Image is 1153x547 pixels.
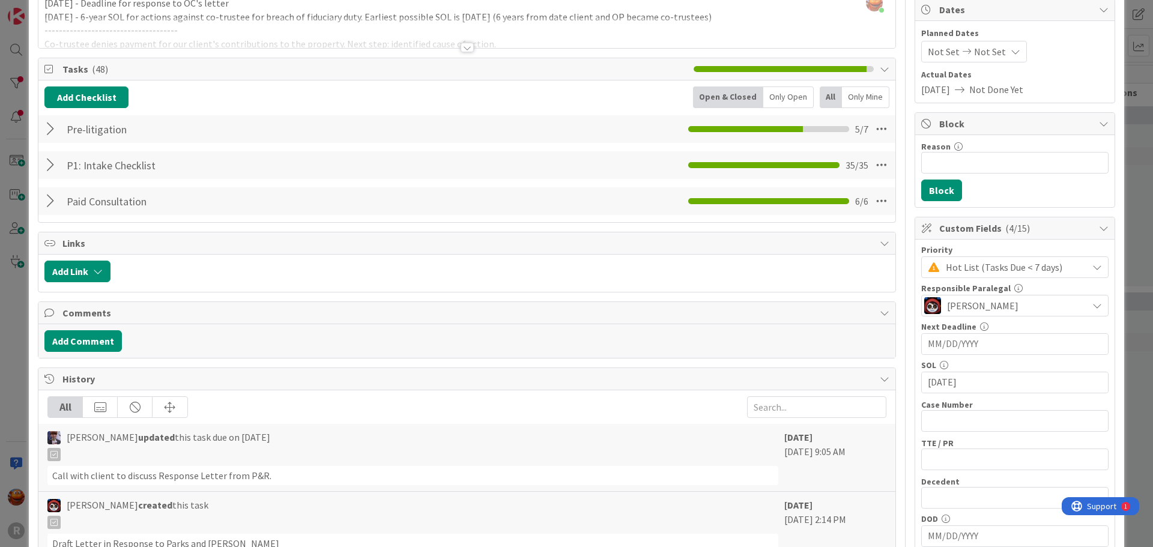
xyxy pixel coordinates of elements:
[921,180,962,201] button: Block
[784,499,813,511] b: [DATE]
[947,298,1018,313] span: [PERSON_NAME]
[846,158,868,172] span: 35 / 35
[62,236,874,250] span: Links
[921,399,973,410] label: Case Number
[47,499,61,512] img: JS
[138,499,172,511] b: created
[62,190,333,212] input: Add Checklist...
[928,526,1102,546] input: MM/DD/YYYY
[946,259,1082,276] span: Hot List (Tasks Due < 7 days)
[842,86,889,108] div: Only Mine
[47,431,61,444] img: ML
[921,476,960,487] label: Decedent
[928,334,1102,354] input: MM/DD/YYYY
[693,86,763,108] div: Open & Closed
[92,63,108,75] span: ( 48 )
[924,297,941,314] img: JS
[855,194,868,208] span: 6 / 6
[928,372,1102,393] input: MM/DD/YYYY
[1005,222,1030,234] span: ( 4/15 )
[62,5,65,14] div: 1
[921,27,1109,40] span: Planned Dates
[921,361,1109,369] div: SOL
[138,431,175,443] b: updated
[921,438,954,449] label: TTE / PR
[25,2,55,16] span: Support
[62,62,688,76] span: Tasks
[48,397,83,417] div: All
[44,261,110,282] button: Add Link
[921,82,950,97] span: [DATE]
[921,141,951,152] label: Reason
[784,431,813,443] b: [DATE]
[939,2,1093,17] span: Dates
[67,430,270,461] span: [PERSON_NAME] this task due on [DATE]
[62,372,874,386] span: History
[62,306,874,320] span: Comments
[62,154,333,176] input: Add Checklist...
[928,44,960,59] span: Not Set
[974,44,1006,59] span: Not Set
[969,82,1023,97] span: Not Done Yet
[784,430,886,485] div: [DATE] 9:05 AM
[939,116,1093,131] span: Block
[921,68,1109,81] span: Actual Dates
[44,330,122,352] button: Add Comment
[44,86,129,108] button: Add Checklist
[62,118,333,140] input: Add Checklist...
[47,466,778,485] div: Call with client to discuss Response Letter from P&R.
[939,221,1093,235] span: Custom Fields
[855,122,868,136] span: 5 / 7
[921,284,1109,292] div: Responsible Paralegal
[747,396,886,418] input: Search...
[820,86,842,108] div: All
[763,86,814,108] div: Only Open
[44,10,889,24] p: [DATE] - 6-year SOL for actions against co-trustee for breach of fiduciary duty. Earliest possibl...
[67,498,208,529] span: [PERSON_NAME] this task
[921,515,1109,523] div: DOD
[921,322,1109,331] div: Next Deadline
[921,246,1109,254] div: Priority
